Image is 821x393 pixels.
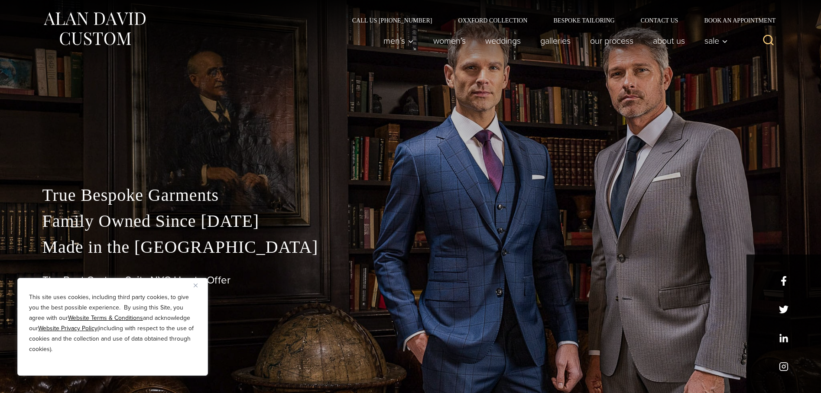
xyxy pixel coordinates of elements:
a: Galleries [530,32,580,49]
p: True Bespoke Garments Family Owned Since [DATE] Made in the [GEOGRAPHIC_DATA] [42,182,779,260]
a: Website Terms & Conditions [68,313,143,322]
a: weddings [475,32,530,49]
span: Men’s [383,36,414,45]
a: Book an Appointment [691,17,779,23]
a: Oxxford Collection [445,17,540,23]
nav: Primary Navigation [373,32,732,49]
a: Bespoke Tailoring [540,17,627,23]
img: Close [194,283,198,287]
a: About Us [643,32,694,49]
span: Sale [704,36,728,45]
button: Close [194,280,204,290]
p: This site uses cookies, including third party cookies, to give you the best possible experience. ... [29,292,196,354]
a: Women’s [423,32,475,49]
nav: Secondary Navigation [339,17,779,23]
a: Contact Us [628,17,691,23]
h1: The Best Custom Suits NYC Has to Offer [42,274,779,287]
a: Our Process [580,32,643,49]
img: Alan David Custom [42,10,146,48]
a: Call Us [PHONE_NUMBER] [339,17,445,23]
button: View Search Form [758,30,779,51]
a: Website Privacy Policy [38,324,97,333]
